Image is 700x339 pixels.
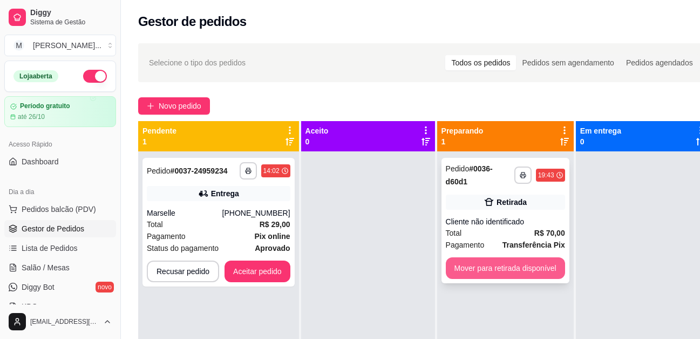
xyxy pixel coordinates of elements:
div: Entrega [211,188,239,199]
p: Em entrega [580,125,621,136]
button: [EMAIL_ADDRESS][DOMAIN_NAME] [4,309,116,335]
button: Recusar pedido [147,261,219,282]
span: plus [147,102,154,110]
span: M [13,40,24,51]
div: Cliente não identificado [446,216,565,227]
strong: Pix online [254,232,290,241]
strong: Transferência Pix [502,241,565,249]
a: Diggy Botnovo [4,278,116,296]
span: Gestor de Pedidos [22,223,84,234]
span: Pedido [147,167,171,175]
span: [EMAIL_ADDRESS][DOMAIN_NAME] [30,317,99,326]
p: 1 [142,136,176,147]
span: Diggy Bot [22,282,55,293]
span: Selecione o tipo dos pedidos [149,57,246,69]
a: Período gratuitoaté 26/10 [4,96,116,127]
p: 1 [441,136,484,147]
h2: Gestor de pedidos [138,13,247,30]
span: Total [446,227,462,239]
p: Pendente [142,125,176,136]
a: Salão / Mesas [4,259,116,276]
div: [PHONE_NUMBER] [222,208,290,218]
span: Dashboard [22,156,59,167]
span: Pedido [446,164,470,173]
div: 14:02 [263,167,280,175]
span: Pedidos balcão (PDV) [22,204,96,215]
a: KDS [4,298,116,315]
p: 0 [305,136,329,147]
span: Status do pagamento [147,242,219,254]
div: 19:43 [538,171,554,180]
button: Novo pedido [138,97,210,115]
span: KDS [22,301,37,312]
div: Pedidos sem agendamento [516,55,620,70]
span: Novo pedido [159,100,201,112]
div: Pedidos agendados [620,55,699,70]
span: Lista de Pedidos [22,243,78,254]
button: Pedidos balcão (PDV) [4,201,116,218]
article: Período gratuito [20,102,70,110]
span: Diggy [30,8,112,18]
strong: R$ 29,00 [260,220,290,229]
p: Aceito [305,125,329,136]
div: [PERSON_NAME] ... [33,40,101,51]
article: até 26/10 [18,112,45,121]
span: Salão / Mesas [22,262,70,273]
strong: # 0037-24959234 [171,167,228,175]
span: Pagamento [147,230,186,242]
a: DiggySistema de Gestão [4,4,116,30]
span: Pagamento [446,239,485,251]
div: Todos os pedidos [445,55,516,70]
a: Gestor de Pedidos [4,220,116,237]
strong: # 0036-d60d1 [446,164,493,186]
p: Preparando [441,125,484,136]
span: Total [147,218,163,230]
p: 0 [580,136,621,147]
strong: R$ 70,00 [534,229,565,237]
strong: aprovado [255,244,290,252]
div: Dia a dia [4,183,116,201]
div: Acesso Rápido [4,136,116,153]
div: Marselle [147,208,222,218]
div: Retirada [497,197,527,208]
span: Sistema de Gestão [30,18,112,26]
button: Alterar Status [83,70,107,83]
button: Select a team [4,35,116,56]
a: Dashboard [4,153,116,170]
button: Aceitar pedido [225,261,290,282]
div: Loja aberta [13,70,58,82]
button: Mover para retirada disponível [446,257,565,279]
a: Lista de Pedidos [4,240,116,257]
